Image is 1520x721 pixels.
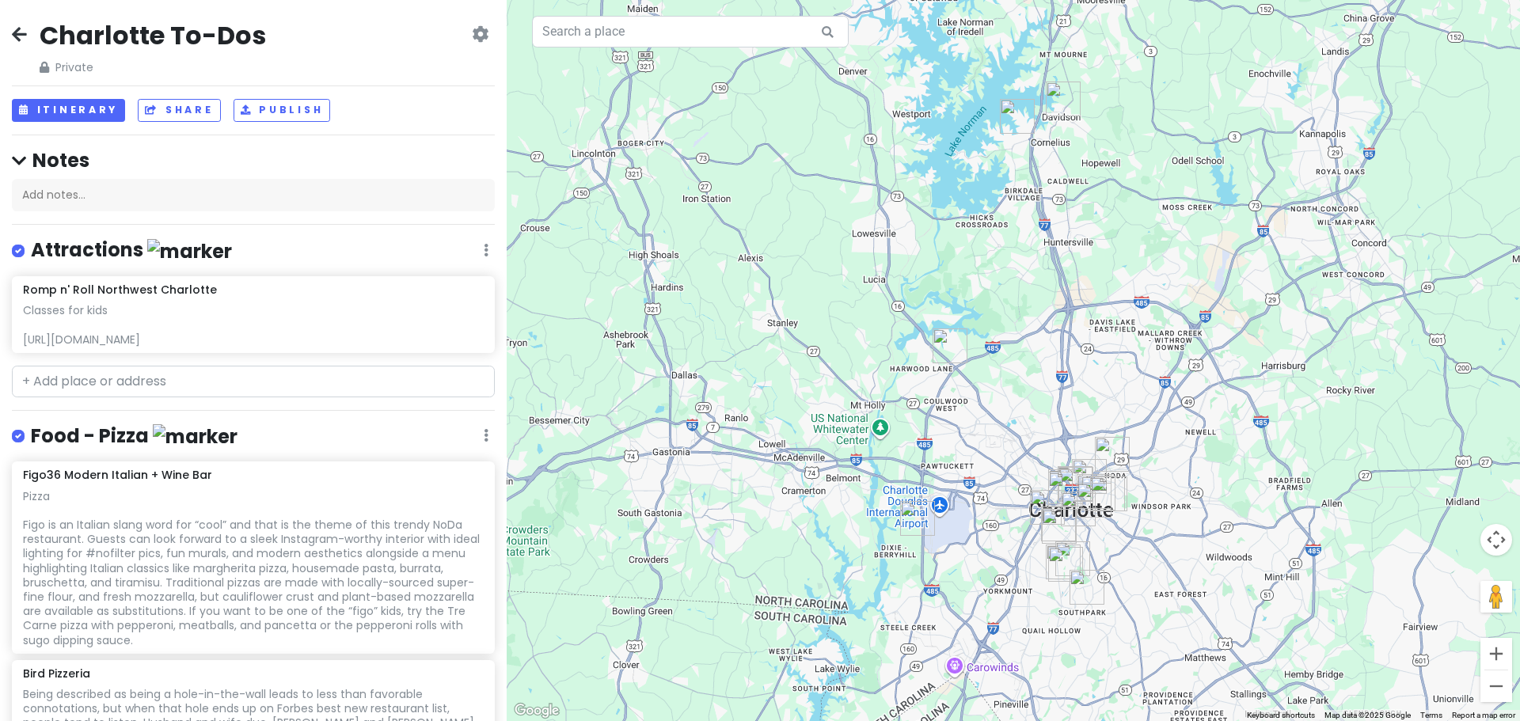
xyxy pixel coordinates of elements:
button: Share [138,99,220,122]
div: Romp n' Roll Northwest Charlotte [933,328,967,363]
div: Kindred [1046,82,1081,116]
div: Geno D's Pizza [1058,466,1092,501]
button: Zoom in [1480,638,1512,670]
img: marker [153,424,237,449]
h6: Romp n' Roll Northwest Charlotte [23,283,217,297]
div: Mama Ricotta's [1061,491,1096,526]
div: Hello, Sailor [1000,99,1035,134]
h4: Attractions [31,237,232,264]
button: Keyboard shortcuts [1247,710,1315,721]
button: Publish [234,99,331,122]
div: Hawthorne's New York Pizza and Bar 7th Street [1077,483,1111,518]
a: Report a map error [1452,711,1515,719]
div: The Alley at Latta Arcade [1048,469,1083,504]
h4: Food - Pizza [31,423,237,450]
div: Figo36 Modern Italian + Wine Bar [1095,437,1130,472]
div: Rada [1055,541,1090,576]
div: Inizio Pizza Napoletana Dilworth [1041,507,1076,541]
div: Copain Bakery & Provisions [1070,570,1104,605]
div: Pizza Figo is an Italian slang word for “cool” and that is the theme of this trendy NoDa restaura... [23,489,483,647]
div: ImaginOn: The Joe & Joan Martin Center [1058,467,1093,502]
input: Search a place [532,16,849,47]
h2: Charlotte To-Dos [40,19,266,52]
div: Dixie Grill & Grocery [900,501,935,536]
img: marker [147,239,232,264]
button: Drag Pegman onto the map to open Street View [1480,581,1512,613]
input: + Add place or address [12,366,495,397]
div: Classes for kids [URL][DOMAIN_NAME] [23,303,483,347]
h6: Figo36 Modern Italian + Wine Bar [23,468,212,482]
div: The Crust Pizza - ParkTowne Village [1046,545,1081,579]
div: Bird Pizzeria [1072,459,1107,494]
h4: Notes [12,148,495,173]
img: Google [511,700,563,721]
button: Map camera controls [1480,524,1512,556]
div: Luisa's Brick Oven Pizzeria [1048,547,1083,582]
span: Private [40,59,266,76]
button: Itinerary [12,99,125,122]
div: Pure Pizza [1092,476,1127,511]
span: Map data ©2025 Google [1324,711,1411,719]
a: Open this area in Google Maps (opens a new window) [511,700,563,721]
div: Haraz Coffee House [1081,476,1115,510]
a: Terms (opens in new tab) [1420,711,1442,719]
div: Pho Good Time Asian Fusion [1042,509,1077,544]
div: El Malo Tacos [1090,476,1125,511]
button: Zoom out [1480,670,1512,702]
div: Add notes... [12,179,495,212]
div: King of Fire Pizza - Uptown Charlotte [1048,472,1083,507]
h6: Bird Pizzeria [23,666,90,681]
div: Intermezzo [1077,474,1111,509]
div: Frenchy's Sip and Shop [1030,490,1065,525]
